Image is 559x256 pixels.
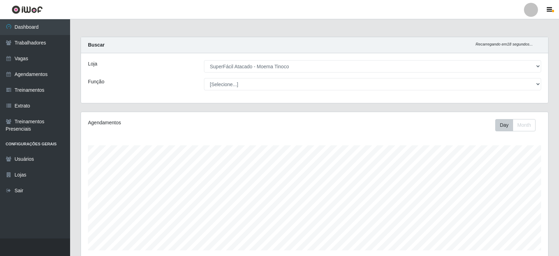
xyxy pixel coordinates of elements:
strong: Buscar [88,42,104,48]
button: Month [513,119,536,131]
label: Loja [88,60,97,68]
label: Função [88,78,104,85]
div: Toolbar with button groups [495,119,541,131]
div: Agendamentos [88,119,271,126]
div: First group [495,119,536,131]
i: Recarregando em 18 segundos... [476,42,533,46]
img: CoreUI Logo [12,5,43,14]
button: Day [495,119,513,131]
